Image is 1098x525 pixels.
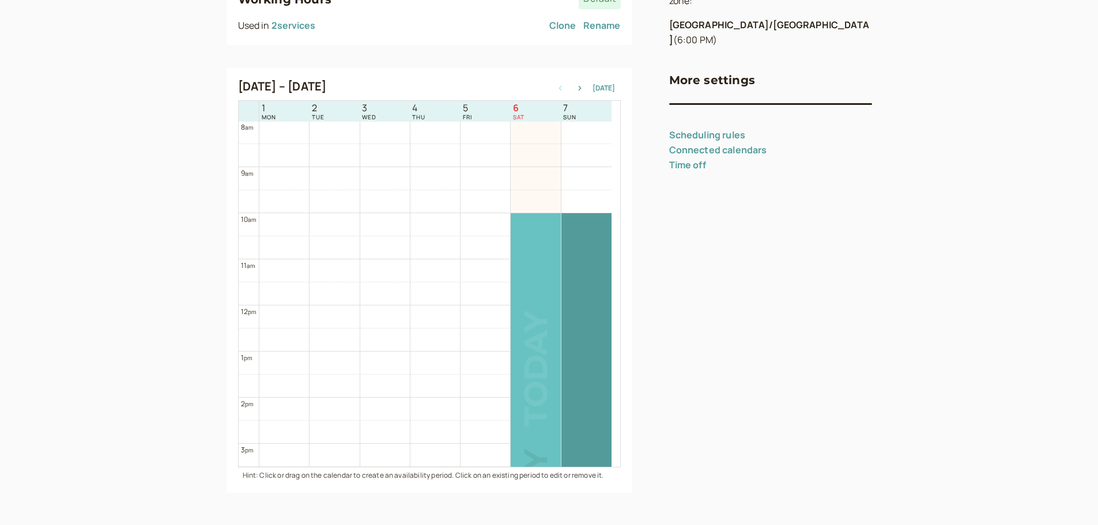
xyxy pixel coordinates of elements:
[463,103,472,114] span: 5
[241,352,252,363] div: 1
[669,129,746,141] a: Scheduling rules
[360,101,379,122] a: September 3, 2025
[241,398,254,409] div: 2
[245,400,253,408] span: pm
[513,114,525,120] span: SAT
[669,18,869,46] b: [GEOGRAPHIC_DATA]/[GEOGRAPHIC_DATA]
[245,169,253,177] span: am
[245,123,253,131] span: am
[561,101,579,122] a: September 7, 2025
[248,308,256,316] span: pm
[669,71,756,89] h3: More settings
[513,103,525,114] span: 6
[262,103,276,114] span: 1
[259,101,278,122] a: September 1, 2025
[247,262,255,270] span: am
[511,101,527,122] a: September 6, 2025
[410,101,428,122] a: September 4, 2025
[238,80,327,93] h2: [DATE] – [DATE]
[244,354,252,362] span: pm
[362,114,376,120] span: WED
[669,18,872,48] p: ( 6:00 PM )
[312,114,325,120] span: TUE
[463,114,472,120] span: FRI
[245,446,253,454] span: pm
[241,260,255,271] div: 11
[549,18,576,33] a: Clone
[248,216,256,224] span: am
[561,213,612,489] div: 10:00 AM – 4:00 PM recurr.
[262,114,276,120] span: MON
[241,214,256,225] div: 10
[312,103,325,114] span: 2
[583,18,621,33] a: Rename
[563,103,576,114] span: 7
[238,467,621,481] div: Hint: Click or drag on the calendar to create an availability period. Click on an existing period...
[669,143,767,156] a: Connected calendars
[241,122,254,133] div: 8
[238,18,315,33] div: Used in
[412,114,425,120] span: THU
[593,84,615,92] button: [DATE]
[511,213,560,489] div: 10:00 AM – 4:00 PM recurr.
[461,101,474,122] a: September 5, 2025
[241,444,254,455] div: 3
[271,20,315,31] button: 2services
[310,101,327,122] a: September 2, 2025
[241,168,254,179] div: 9
[241,306,256,317] div: 12
[412,103,425,114] span: 4
[362,103,376,114] span: 3
[563,114,576,120] span: SUN
[669,158,706,171] a: Time off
